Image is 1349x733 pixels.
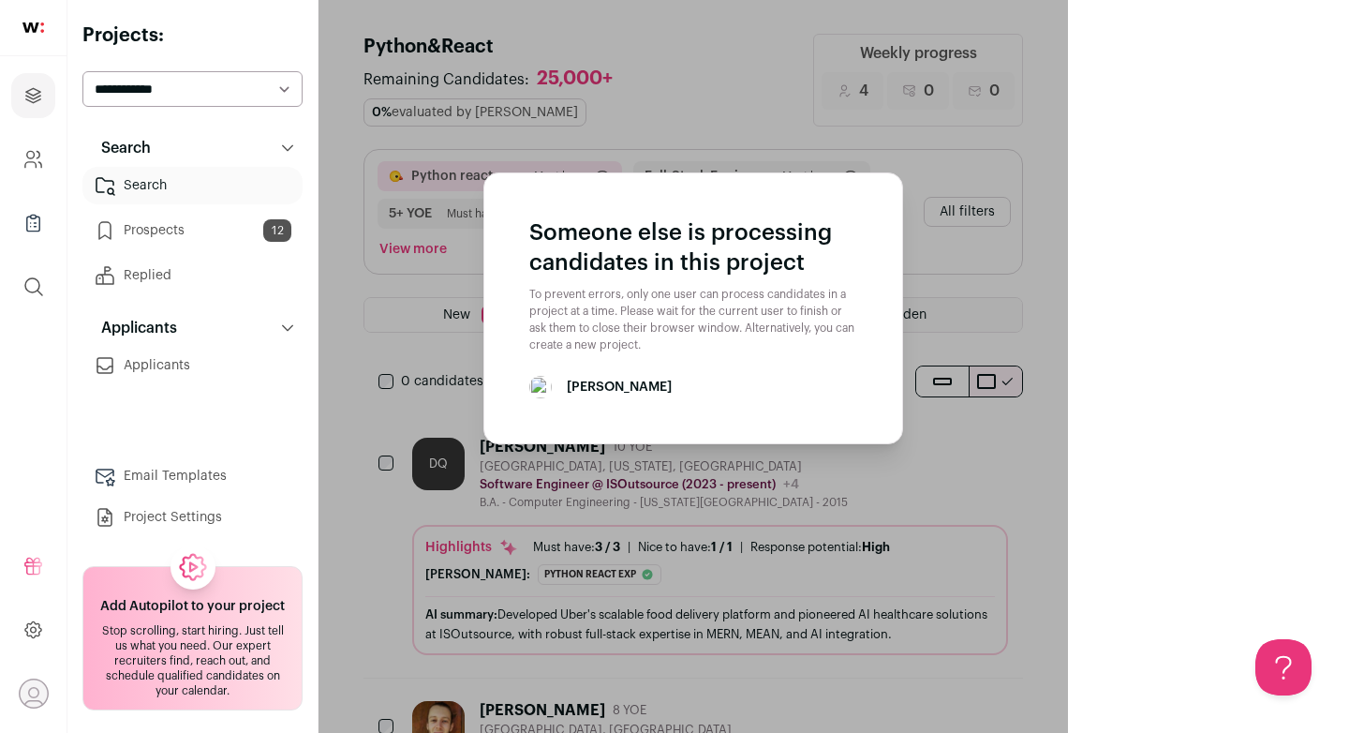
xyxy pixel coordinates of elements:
p: Search [90,137,151,159]
a: Email Templates [82,457,303,495]
a: Projects [11,73,55,118]
button: Search [82,129,303,167]
a: Company Lists [11,201,55,246]
span: 12 [263,219,291,242]
a: Search [82,167,303,204]
a: Replied [82,257,303,294]
a: Prospects12 [82,212,303,249]
span: [PERSON_NAME] [567,378,672,396]
h2: Add Autopilot to your project [100,597,285,616]
img: team-avatar.png [529,376,552,398]
h1: Someone else is processing candidates in this project [529,218,857,278]
button: Open dropdown [19,679,49,709]
a: Project Settings [82,499,303,536]
a: Add Autopilot to your project Stop scrolling, start hiring. Just tell us what you need. Our exper... [82,566,303,711]
p: Applicants [90,317,177,339]
button: Applicants [82,309,303,347]
a: Company and ATS Settings [11,137,55,182]
h2: Projects: [82,22,303,49]
a: Applicants [82,347,303,384]
p: To prevent errors, only one user can process candidates in a project at a time. Please wait for t... [529,286,857,353]
img: wellfound-shorthand-0d5821cbd27db2630d0214b213865d53afaa358527fdda9d0ea32b1df1b89c2c.svg [22,22,44,33]
div: Stop scrolling, start hiring. Just tell us what you need. Our expert recruiters find, reach out, ... [95,623,290,698]
iframe: Help Scout Beacon - Open [1255,639,1312,696]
